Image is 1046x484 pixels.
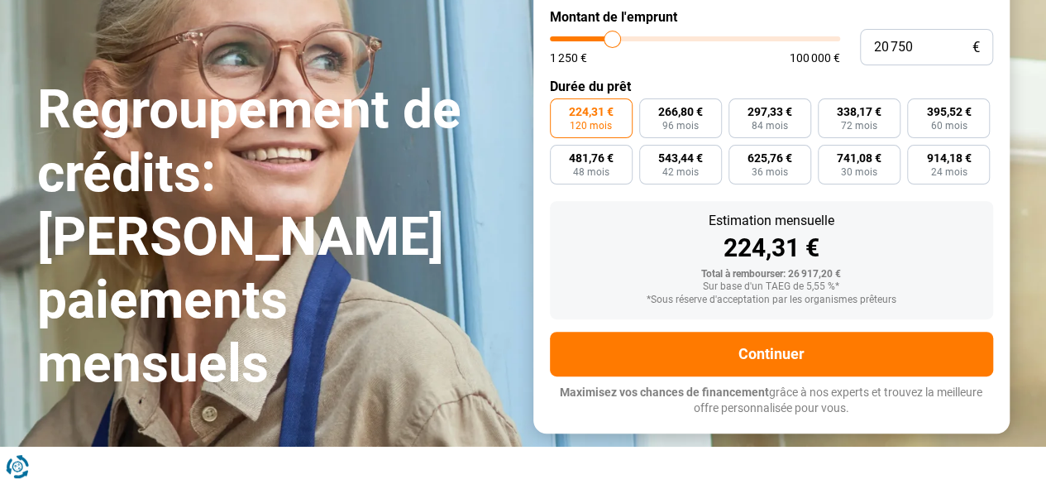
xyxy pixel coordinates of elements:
div: 224,31 € [563,236,980,261]
span: 30 mois [841,167,877,177]
span: 741,08 € [837,152,881,164]
span: 36 mois [752,167,788,177]
span: 120 mois [570,121,612,131]
span: 914,18 € [926,152,971,164]
label: Durée du prêt [550,79,993,94]
span: 96 mois [662,121,699,131]
label: Montant de l'emprunt [550,9,993,25]
span: € [972,41,980,55]
span: 224,31 € [569,106,614,117]
div: Sur base d'un TAEG de 5,55 %* [563,281,980,293]
h1: Regroupement de crédits: [PERSON_NAME] paiements mensuels [37,79,513,396]
div: *Sous réserve d'acceptation par les organismes prêteurs [563,295,980,306]
span: 84 mois [752,121,788,131]
span: 24 mois [930,167,967,177]
span: 42 mois [662,167,699,177]
span: 1 250 € [550,52,587,64]
span: 100 000 € [790,52,840,64]
span: 543,44 € [658,152,703,164]
div: Estimation mensuelle [563,214,980,228]
span: 625,76 € [747,152,792,164]
div: Total à rembourser: 26 917,20 € [563,269,980,280]
span: 338,17 € [837,106,881,117]
span: 60 mois [930,121,967,131]
button: Continuer [550,332,993,376]
span: 48 mois [573,167,609,177]
span: 266,80 € [658,106,703,117]
span: 72 mois [841,121,877,131]
span: 297,33 € [747,106,792,117]
span: Maximisez vos chances de financement [560,386,769,399]
p: grâce à nos experts et trouvez la meilleure offre personnalisée pour vous. [550,385,993,417]
span: 395,52 € [926,106,971,117]
span: 481,76 € [569,152,614,164]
